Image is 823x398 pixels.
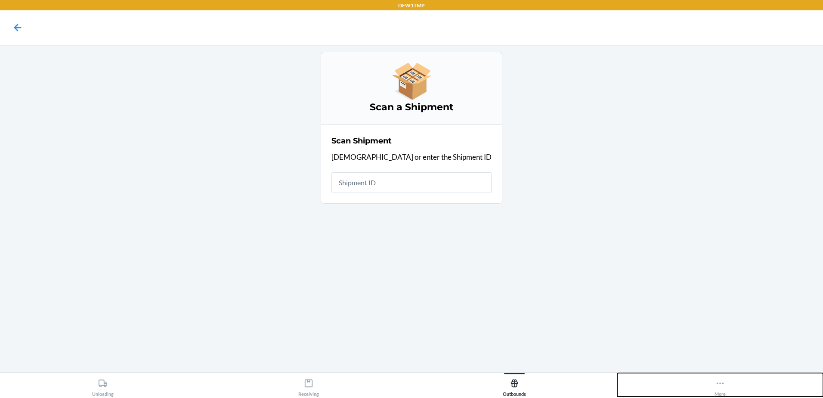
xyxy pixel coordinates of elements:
[331,172,492,193] input: Shipment ID
[92,375,114,397] div: Unloading
[331,100,492,114] h3: Scan a Shipment
[503,375,526,397] div: Outbounds
[331,135,392,146] h2: Scan Shipment
[617,373,823,397] button: More
[715,375,726,397] div: More
[206,373,411,397] button: Receiving
[398,2,425,9] p: DFW1TMP
[298,375,319,397] div: Receiving
[411,373,617,397] button: Outbounds
[331,152,492,163] p: [DEMOGRAPHIC_DATA] or enter the Shipment ID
